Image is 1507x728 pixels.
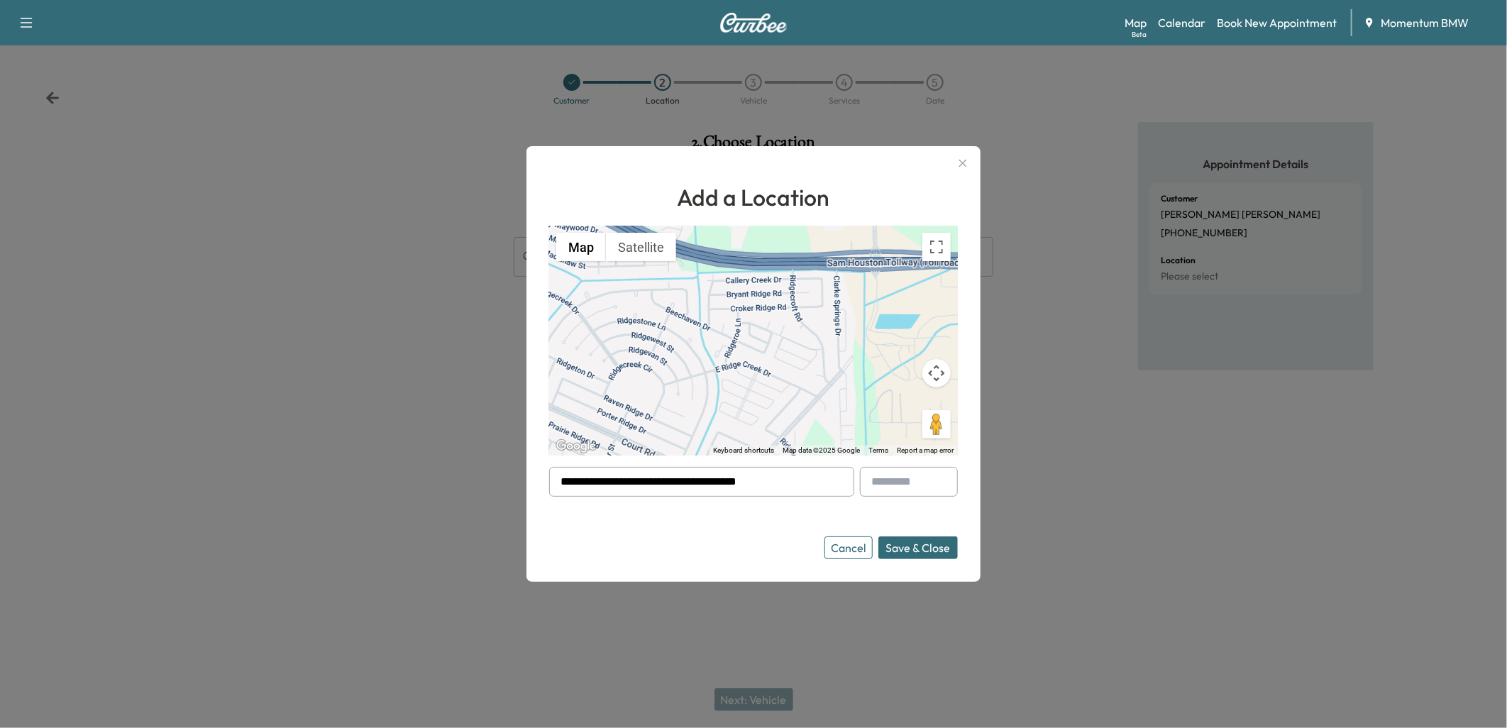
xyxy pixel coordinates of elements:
[549,180,958,214] h1: Add a Location
[1217,14,1337,31] a: Book New Appointment
[922,410,951,439] button: Drag Pegman onto the map to open Street View
[1381,14,1469,31] span: Momentum BMW
[719,13,788,33] img: Curbee Logo
[897,446,954,454] a: Report a map error
[553,437,600,456] img: Google
[606,233,676,261] button: Show satellite imagery
[713,446,774,456] button: Keyboard shortcuts
[1158,14,1205,31] a: Calendar
[783,446,860,454] span: Map data ©2025 Google
[1125,14,1147,31] a: MapBeta
[878,536,958,559] button: Save & Close
[922,233,951,261] button: Toggle fullscreen view
[868,446,888,454] a: Terms (opens in new tab)
[1132,29,1147,40] div: Beta
[553,437,600,456] a: Open this area in Google Maps (opens a new window)
[556,233,606,261] button: Show street map
[922,359,951,387] button: Map camera controls
[824,536,873,559] button: Cancel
